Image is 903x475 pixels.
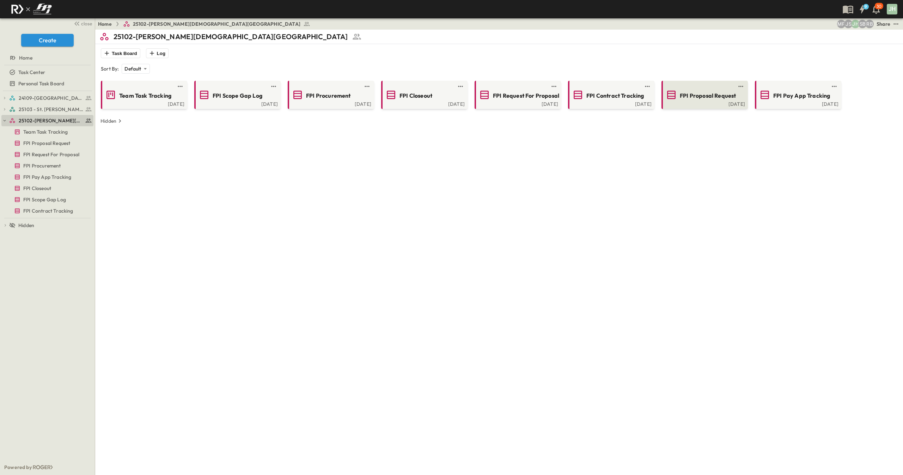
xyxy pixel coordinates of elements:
[858,20,867,28] div: Sterling Barnett (sterling@fpibuilders.com)
[1,206,92,216] a: FPI Contract Tracking
[100,117,116,124] p: Hidden
[71,18,93,28] button: close
[1,104,93,115] div: 25103 - St. [PERSON_NAME] Phase 2test
[23,140,70,147] span: FPI Proposal Request
[23,173,71,181] span: FPI Pay App Tracking
[1,150,92,159] a: FPI Request For Proposal
[23,185,51,192] span: FPI Closeout
[98,116,126,126] button: Hidden
[1,149,93,160] div: FPI Request For Proposaltest
[1,205,93,217] div: FPI Contract Trackingtest
[1,195,92,205] a: FPI Scope Gap Log
[133,20,300,28] span: 25102-[PERSON_NAME][DEMOGRAPHIC_DATA][GEOGRAPHIC_DATA]
[23,196,66,203] span: FPI Scope Gap Log
[19,54,32,61] span: Home
[865,20,874,28] div: Regina Barnett (rbarnett@fpibuilders.com)
[19,95,83,102] span: 24109-St. Teresa of Calcutta Parish Hall
[19,106,83,113] span: 25103 - St. [PERSON_NAME] Phase 2
[887,4,897,14] div: JH
[18,222,34,229] span: Hidden
[1,183,93,194] div: FPI Closeouttest
[456,82,465,91] button: test
[756,101,838,106] a: [DATE]
[102,101,184,106] a: [DATE]
[289,89,371,101] a: FPI Procurement
[146,48,169,58] button: Log
[98,20,112,28] a: Home
[114,32,348,42] p: 25102-[PERSON_NAME][DEMOGRAPHIC_DATA][GEOGRAPHIC_DATA]
[18,80,64,87] span: Personal Task Board
[844,20,853,28] div: Jesse Sullivan (jsullivan@fpibuilders.com)
[399,92,432,100] span: FPI Closeout
[569,101,652,106] a: [DATE]
[1,115,93,126] div: 25102-Christ The Redeemer Anglican Churchtest
[1,160,93,171] div: FPI Procurementtest
[886,3,898,15] button: JH
[23,162,61,169] span: FPI Procurement
[1,172,92,182] a: FPI Pay App Tracking
[773,92,830,100] span: FPI Pay App Tracking
[1,67,92,77] a: Task Center
[23,151,79,158] span: FPI Request For Proposal
[119,92,171,100] span: Team Task Tracking
[830,82,838,91] button: test
[213,92,262,100] span: FPI Scope Gap Log
[877,4,881,9] p: 30
[1,171,93,183] div: FPI Pay App Trackingtest
[19,117,83,124] span: 25102-Christ The Redeemer Anglican Church
[1,161,92,171] a: FPI Procurement
[837,20,846,28] div: Monica Pruteanu (mpruteanu@fpibuilders.com)
[23,128,68,135] span: Team Task Tracking
[663,101,745,106] a: [DATE]
[1,78,93,89] div: Personal Task Boardtest
[476,101,558,106] a: [DATE]
[98,20,315,28] nav: breadcrumbs
[383,89,465,101] a: FPI Closeout
[550,82,558,91] button: test
[1,126,93,138] div: Team Task Trackingtest
[289,101,371,106] a: [DATE]
[383,101,465,106] a: [DATE]
[865,4,867,10] h6: 9
[643,82,652,91] button: test
[101,48,140,58] button: Task Board
[196,89,278,101] a: FPI Scope Gap Log
[306,92,351,100] span: FPI Procurement
[1,194,93,205] div: FPI Scope Gap Logtest
[196,101,278,106] a: [DATE]
[1,138,93,149] div: FPI Proposal Requesttest
[9,93,92,103] a: 24109-St. Teresa of Calcutta Parish Hall
[176,82,184,91] button: test
[123,20,310,28] a: 25102-[PERSON_NAME][DEMOGRAPHIC_DATA][GEOGRAPHIC_DATA]
[851,20,860,28] div: Jose Hurtado (jhurtado@fpibuilders.com)
[23,207,73,214] span: FPI Contract Tracking
[877,20,890,28] div: Share
[81,20,92,27] span: close
[680,92,736,100] span: FPI Proposal Request
[586,92,644,100] span: FPI Contract Tracking
[737,82,745,91] button: test
[102,89,184,101] a: Team Task Tracking
[569,89,652,101] a: FPI Contract Tracking
[663,89,745,101] a: FPI Proposal Request
[892,20,900,28] button: test
[122,64,150,74] div: Default
[855,3,869,16] button: 9
[1,53,92,63] a: Home
[124,65,141,72] p: Default
[1,138,92,148] a: FPI Proposal Request
[1,183,92,193] a: FPI Closeout
[9,104,92,114] a: 25103 - St. [PERSON_NAME] Phase 2
[8,2,54,17] img: c8d7d1ed905e502e8f77bf7063faec64e13b34fdb1f2bdd94b0e311fc34f8000.png
[269,82,278,91] button: test
[9,116,92,126] a: 25102-Christ The Redeemer Anglican Church
[363,82,371,91] button: test
[476,89,558,101] a: FPI Request For Proposal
